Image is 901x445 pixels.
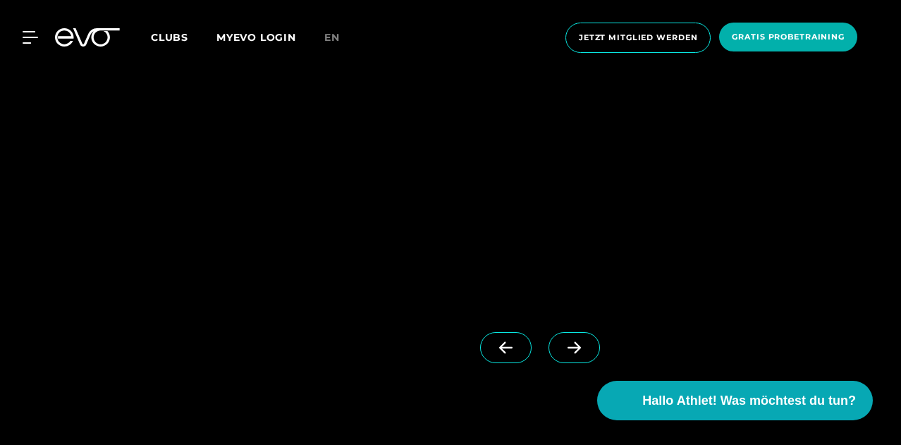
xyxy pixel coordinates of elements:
a: Clubs [151,30,216,44]
a: MYEVO LOGIN [216,31,296,44]
span: Gratis Probetraining [732,31,845,43]
a: en [324,30,357,46]
a: Jetzt Mitglied werden [561,23,715,53]
span: en [324,31,340,44]
span: Jetzt Mitglied werden [579,32,697,44]
button: Hallo Athlet! Was möchtest du tun? [597,381,873,420]
span: Hallo Athlet! Was möchtest du tun? [642,391,856,410]
a: Gratis Probetraining [715,23,862,53]
span: Clubs [151,31,188,44]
